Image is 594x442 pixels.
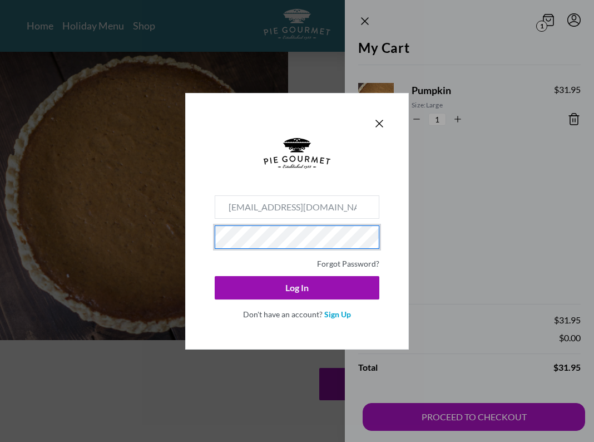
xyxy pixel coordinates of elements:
a: Sign Up [324,310,351,319]
a: Forgot Password? [317,259,379,268]
button: Log In [215,276,379,299]
input: Email [215,195,379,219]
button: Close panel [373,117,386,130]
span: Don't have an account? [243,310,323,319]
